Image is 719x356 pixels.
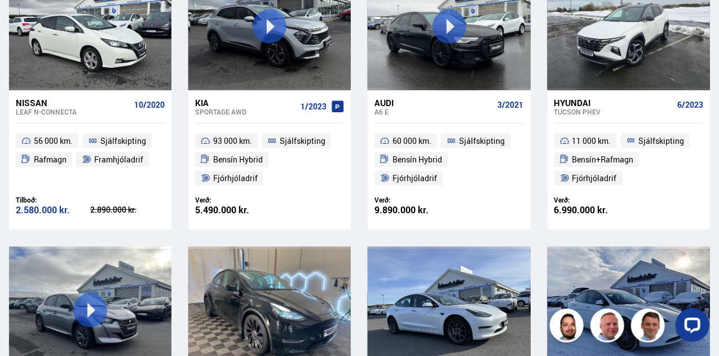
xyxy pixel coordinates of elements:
[90,206,165,214] div: 2.890.000 kr.
[16,205,90,215] div: 2.580.000 kr.
[16,108,130,116] div: Leaf N-CONNECTA
[9,90,171,230] a: Nissan Leaf N-CONNECTA 10/2020 56 000 km. Sjálfskipting Rafmagn Framhjóladrif Tilboð: 2.580.000 k...
[374,196,449,204] div: Verð:
[374,98,493,108] div: Audi
[572,134,611,148] span: 11 000 km.
[368,90,530,230] a: Audi A6 E 3/2021 60 000 km. Sjálfskipting Bensín Hybrid Fjórhjóladrif Verð: 9.890.000 kr.
[134,100,165,109] span: 10/2020
[374,108,493,116] div: A6 E
[100,134,146,148] span: Sjálfskipting
[213,134,252,148] span: 93 000 km.
[16,98,130,108] div: Nissan
[34,134,73,148] span: 56 000 km.
[16,196,90,204] div: Tilboð:
[195,98,296,108] div: Kia
[34,153,67,166] span: Rafmagn
[552,310,585,344] img: nhp88E3Fdnt1Opn2.png
[188,90,351,230] a: Kia Sportage AWD 1/2023 93 000 km. Sjálfskipting Bensín Hybrid Fjórhjóladrif Verð: 5.490.000 kr.
[195,205,270,215] div: 5.490.000 kr.
[374,205,449,215] div: 9.890.000 kr.
[392,134,431,148] span: 60 000 km.
[195,108,296,116] div: Sportage AWD
[498,100,524,109] span: 3/2021
[572,172,617,185] span: Fjórhjóladrif
[667,304,714,351] iframe: LiveChat chat widget
[301,102,327,111] span: 1/2023
[392,172,437,185] span: Fjórhjóladrif
[213,172,258,185] span: Fjórhjóladrif
[592,310,626,344] img: siFngHWaQ9KaOqBr.png
[280,134,325,148] span: Sjálfskipting
[195,196,270,204] div: Verð:
[554,196,629,204] div: Verð:
[554,98,673,108] div: Hyundai
[548,90,710,230] a: Hyundai Tucson PHEV 6/2023 11 000 km. Sjálfskipting Bensín+Rafmagn Fjórhjóladrif Verð: 6.990.000 kr.
[459,134,505,148] span: Sjálfskipting
[554,205,629,215] div: 6.990.000 kr.
[554,108,673,116] div: Tucson PHEV
[94,153,143,166] span: Framhjóladrif
[677,100,703,109] span: 6/2023
[633,310,667,344] img: FbJEzSuNWCJXmdc-.webp
[392,153,442,166] span: Bensín Hybrid
[213,153,263,166] span: Bensín Hybrid
[572,153,634,166] span: Bensín+Rafmagn
[638,134,684,148] span: Sjálfskipting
